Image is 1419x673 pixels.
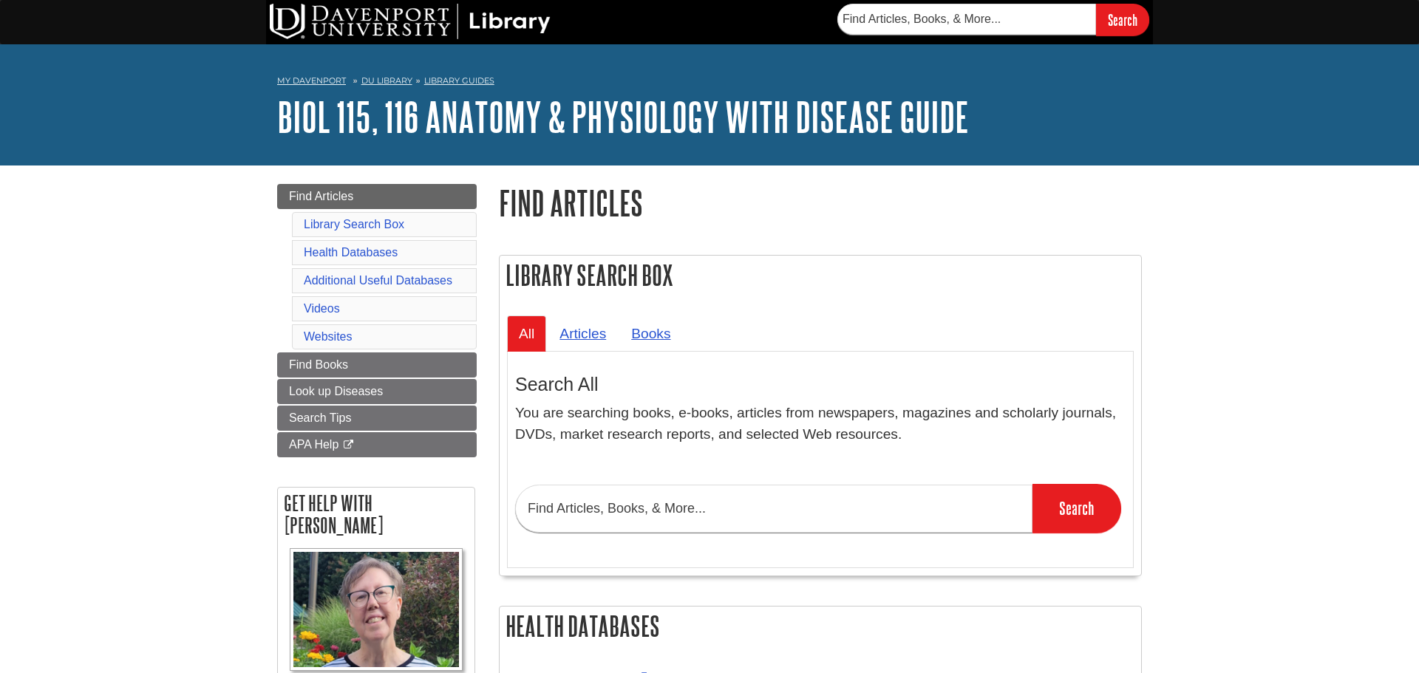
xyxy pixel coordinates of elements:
a: Articles [548,315,618,352]
a: DU Library [361,75,412,86]
h2: Get help with [PERSON_NAME] [278,488,474,541]
a: Library Guides [424,75,494,86]
a: Library Search Box [304,218,404,230]
a: Books [619,315,682,352]
form: Searches DU Library's articles, books, and more [837,4,1149,35]
a: All [507,315,546,352]
nav: breadcrumb [277,71,1142,95]
p: You are searching books, e-books, articles from newspapers, magazines and scholarly journals, DVD... [515,403,1126,445]
a: BIOL 115, 116 Anatomy & Physiology with Disease Guide [277,94,969,140]
span: APA Help [289,438,338,451]
input: Find Articles, Books, & More... [515,485,1032,533]
span: Find Articles [289,190,353,202]
a: Find Articles [277,184,477,209]
a: Health Databases [304,246,398,259]
img: Profile Photo [290,548,463,672]
a: Look up Diseases [277,379,477,404]
span: Search Tips [289,411,351,424]
h2: Library Search Box [500,256,1141,295]
span: Find Books [289,358,348,371]
input: Search [1032,484,1121,533]
img: DU Library [270,4,551,39]
span: Look up Diseases [289,385,383,397]
i: This link opens in a new window [342,440,355,450]
a: APA Help [277,432,477,457]
h3: Search All [515,374,1126,395]
input: Search [1096,4,1149,35]
a: Find Books [277,352,477,378]
a: My Davenport [277,75,346,87]
a: Additional Useful Databases [304,274,452,287]
h2: Health Databases [500,607,1141,646]
input: Find Articles, Books, & More... [837,4,1096,35]
a: Search Tips [277,406,477,431]
h1: Find Articles [499,184,1142,222]
a: Videos [304,302,340,315]
a: Websites [304,330,353,343]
